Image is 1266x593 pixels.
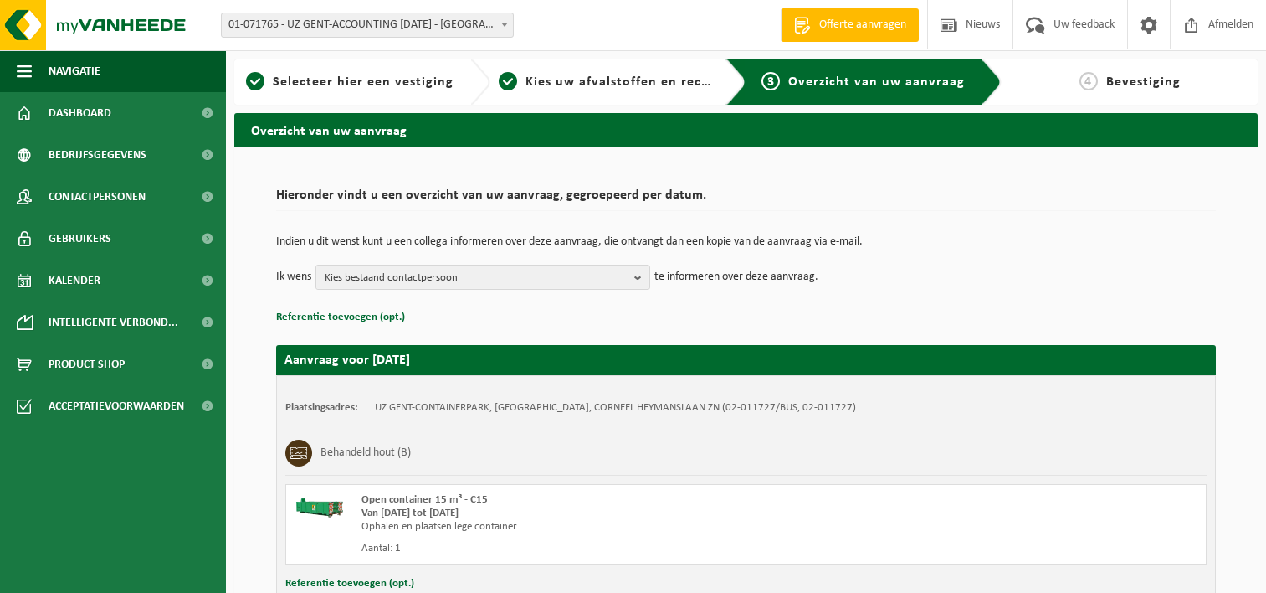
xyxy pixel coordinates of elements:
strong: Aanvraag voor [DATE] [284,353,410,367]
p: te informeren over deze aanvraag. [654,265,818,290]
span: Overzicht van uw aanvraag [788,75,965,89]
button: Kies bestaand contactpersoon [315,265,650,290]
span: Intelligente verbond... [49,302,178,343]
span: Contactpersonen [49,176,146,218]
span: 01-071765 - UZ GENT-ACCOUNTING 0 BC - GENT [221,13,514,38]
span: Bedrijfsgegevens [49,134,146,176]
span: Kalender [49,260,100,302]
span: Kies bestaand contactpersoon [325,266,628,291]
span: Selecteer hier een vestiging [273,75,454,89]
span: Dashboard [49,92,111,134]
p: Ik wens [276,265,311,290]
span: Acceptatievoorwaarden [49,385,184,427]
a: 2Kies uw afvalstoffen en recipiënten [499,72,713,92]
span: Kies uw afvalstoffen en recipiënten [525,75,756,89]
span: Bevestiging [1106,75,1181,89]
span: 4 [1079,72,1098,90]
div: Aantal: 1 [361,542,813,555]
h2: Hieronder vindt u een overzicht van uw aanvraag, gegroepeerd per datum. [276,188,1216,211]
span: 2 [499,72,517,90]
div: Ophalen en plaatsen lege container [361,520,813,534]
a: 1Selecteer hier een vestiging [243,72,457,92]
button: Referentie toevoegen (opt.) [276,307,405,328]
h2: Overzicht van uw aanvraag [234,113,1258,146]
span: 01-071765 - UZ GENT-ACCOUNTING 0 BC - GENT [222,13,513,37]
td: UZ GENT-CONTAINERPARK, [GEOGRAPHIC_DATA], CORNEEL HEYMANSLAAN ZN (02-011727/BUS, 02-011727) [375,401,856,415]
h3: Behandeld hout (B) [320,440,411,467]
span: 1 [246,72,264,90]
span: 3 [761,72,780,90]
strong: Plaatsingsadres: [285,402,358,413]
p: Indien u dit wenst kunt u een collega informeren over deze aanvraag, die ontvangt dan een kopie v... [276,236,1216,248]
img: HK-XC-15-GN-00.png [295,493,345,518]
span: Open container 15 m³ - C15 [361,494,488,505]
span: Product Shop [49,343,125,385]
strong: Van [DATE] tot [DATE] [361,508,459,518]
span: Navigatie [49,50,100,92]
a: Offerte aanvragen [781,8,919,42]
span: Gebruikers [49,218,111,260]
span: Offerte aanvragen [815,17,910,34]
